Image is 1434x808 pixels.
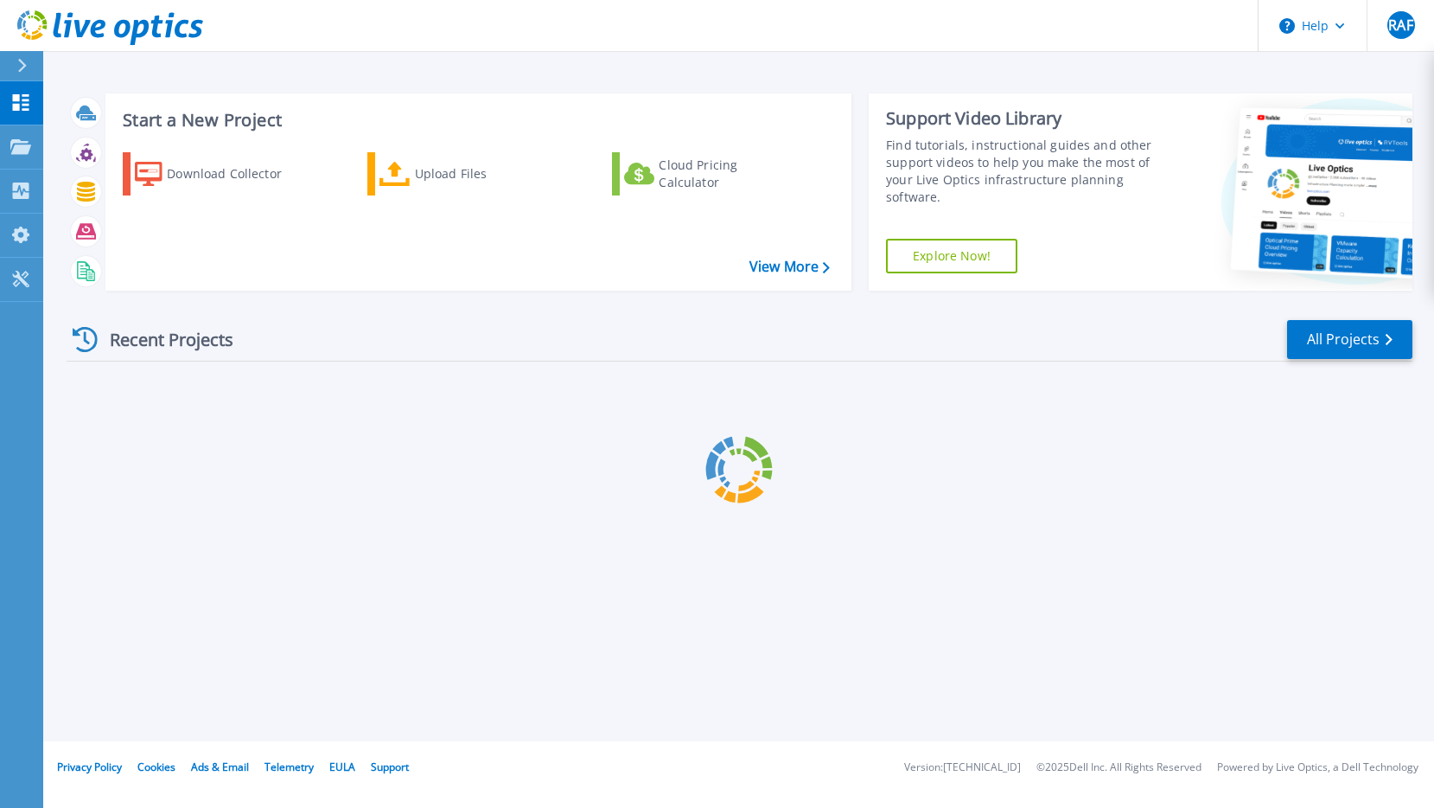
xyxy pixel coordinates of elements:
a: EULA [329,760,355,774]
a: Privacy Policy [57,760,122,774]
div: Upload Files [415,157,553,191]
a: Cloud Pricing Calculator [612,152,805,196]
div: Recent Projects [67,318,257,361]
a: View More [749,259,830,275]
a: Ads & Email [191,760,249,774]
div: Download Collector [167,157,305,191]
a: Telemetry [264,760,314,774]
div: Support Video Library [886,107,1161,130]
a: Download Collector [123,152,315,196]
a: Upload Files [367,152,560,196]
div: Cloud Pricing Calculator [659,157,797,191]
li: © 2025 Dell Inc. All Rights Reserved [1036,762,1201,773]
a: Support [371,760,409,774]
div: Find tutorials, instructional guides and other support videos to help you make the most of your L... [886,137,1161,206]
a: Explore Now! [886,239,1017,273]
li: Version: [TECHNICAL_ID] [904,762,1021,773]
a: Cookies [137,760,175,774]
h3: Start a New Project [123,111,829,130]
a: All Projects [1287,320,1412,359]
span: RAF [1388,18,1412,32]
li: Powered by Live Optics, a Dell Technology [1217,762,1418,773]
